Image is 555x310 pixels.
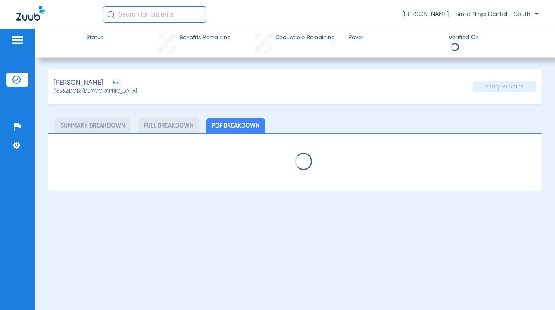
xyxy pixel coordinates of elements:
span: Benefits Remaining [179,33,231,42]
span: (16362) DOB: [DEMOGRAPHIC_DATA] [54,88,137,96]
span: [PERSON_NAME] [54,78,103,88]
span: Deductible Remaining [275,33,335,42]
span: [PERSON_NAME] - Smile Ninja Dental - South [402,10,539,19]
iframe: Chat Widget [514,270,555,310]
span: Payer [348,33,441,42]
img: Search Icon [107,11,115,18]
img: hamburger-icon [11,35,24,45]
span: Edit [113,80,120,88]
span: Status [86,33,103,42]
img: Zuub Logo [16,6,45,21]
li: PDF Breakdown [206,118,265,133]
input: Search for patients [103,6,206,23]
span: Verified On [449,33,541,42]
li: Full Breakdown [138,118,199,133]
li: Summary Breakdown [55,118,131,133]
